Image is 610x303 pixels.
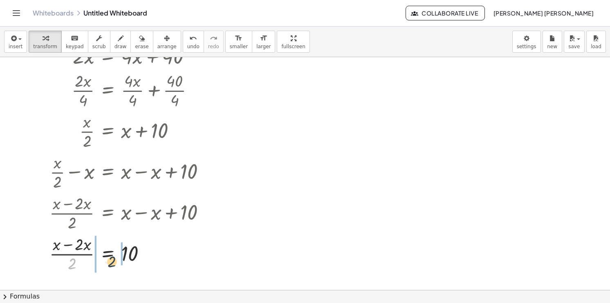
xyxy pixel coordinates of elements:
button: redoredo [204,31,224,53]
span: Collaborate Live [413,9,478,17]
button: format_sizesmaller [225,31,252,53]
button: settings [512,31,541,53]
button: new [543,31,562,53]
button: insert [4,31,27,53]
span: settings [517,44,536,49]
span: arrange [157,44,177,49]
span: draw [114,44,127,49]
span: new [547,44,557,49]
button: load [586,31,606,53]
i: undo [189,33,197,43]
span: fullscreen [281,44,305,49]
a: Whiteboards [33,9,74,17]
i: format_size [260,33,267,43]
button: erase [130,31,153,53]
button: transform [29,31,62,53]
span: [PERSON_NAME] [PERSON_NAME] [493,9,594,17]
i: redo [210,33,218,43]
button: fullscreen [277,31,309,53]
button: arrange [153,31,181,53]
button: format_sizelarger [252,31,275,53]
button: save [564,31,585,53]
button: Collaborate Live [406,6,485,20]
i: format_size [235,33,242,43]
span: insert [9,44,22,49]
span: scrub [92,44,106,49]
span: undo [187,44,200,49]
span: save [568,44,580,49]
span: redo [208,44,219,49]
span: larger [256,44,271,49]
button: draw [110,31,131,53]
span: transform [33,44,57,49]
i: keyboard [71,33,78,43]
button: undoundo [183,31,204,53]
span: load [591,44,601,49]
button: keyboardkeypad [61,31,88,53]
button: Toggle navigation [10,7,23,20]
button: scrub [88,31,110,53]
span: keypad [66,44,84,49]
span: smaller [230,44,248,49]
span: erase [135,44,148,49]
button: [PERSON_NAME] [PERSON_NAME] [487,6,600,20]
